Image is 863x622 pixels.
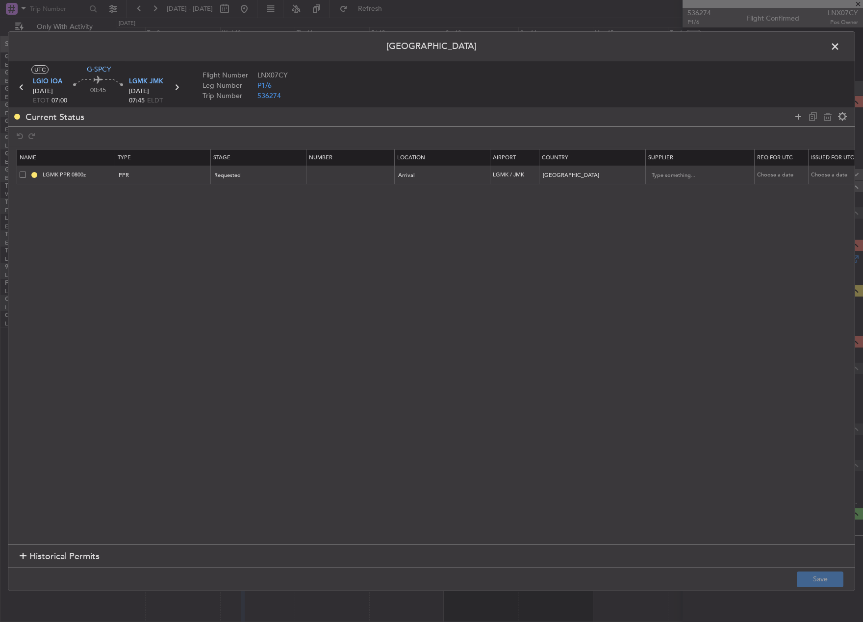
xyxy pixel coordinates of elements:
div: Choose a date [811,171,862,179]
input: Type something... [652,168,740,183]
header: [GEOGRAPHIC_DATA] [8,31,855,61]
span: Issued For Utc [811,154,854,161]
span: Req For Utc [757,154,793,161]
div: Choose a date [757,171,808,179]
